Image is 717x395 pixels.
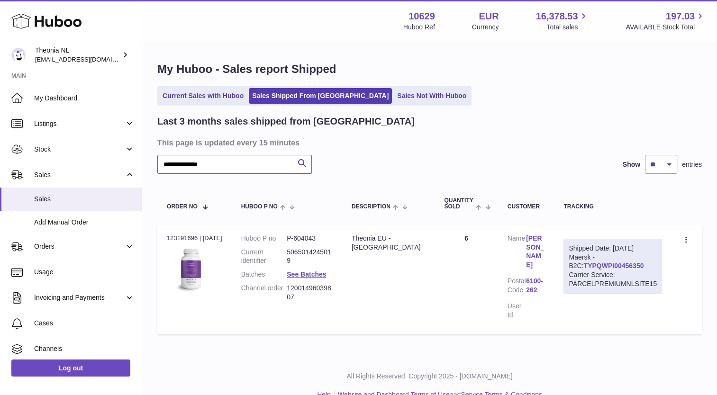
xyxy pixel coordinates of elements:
[403,23,435,32] div: Huboo Ref
[287,284,333,302] dd: 12001496039807
[35,46,120,64] div: Theonia NL
[34,171,125,180] span: Sales
[546,23,589,32] span: Total sales
[508,204,545,210] div: Customer
[34,242,125,251] span: Orders
[34,319,135,328] span: Cases
[167,204,198,210] span: Order No
[508,234,526,272] dt: Name
[563,204,662,210] div: Tracking
[241,284,287,302] dt: Channel order
[526,277,545,295] a: 6100-262
[157,115,415,128] h2: Last 3 months sales shipped from [GEOGRAPHIC_DATA]
[626,10,706,32] a: 197.03 AVAILABLE Stock Total
[569,244,657,253] div: Shipped Date: [DATE]
[34,344,135,353] span: Channels
[249,88,392,104] a: Sales Shipped From [GEOGRAPHIC_DATA]
[241,204,278,210] span: Huboo P no
[666,10,695,23] span: 197.03
[352,234,426,252] div: Theonia EU - [GEOGRAPHIC_DATA]
[626,23,706,32] span: AVAILABLE Stock Total
[241,248,287,266] dt: Current identifier
[34,145,125,154] span: Stock
[563,239,662,294] div: Maersk - B2C:
[34,195,135,204] span: Sales
[435,224,498,334] td: 6
[11,48,26,62] img: info@wholesomegoods.eu
[167,245,214,293] img: 106291725893172.jpg
[34,94,135,103] span: My Dashboard
[623,160,640,169] label: Show
[682,160,702,169] span: entries
[287,270,326,278] a: See Batches
[34,293,125,302] span: Invoicing and Payments
[241,234,287,243] dt: Huboo P no
[34,119,125,128] span: Listings
[34,218,135,227] span: Add Manual Order
[34,268,135,277] span: Usage
[444,197,473,210] span: Quantity Sold
[35,55,139,63] span: [EMAIL_ADDRESS][DOMAIN_NAME]
[583,262,644,269] a: TYPQWPI00456350
[535,10,578,23] span: 16,378.53
[394,88,470,104] a: Sales Not With Huboo
[472,23,499,32] div: Currency
[352,204,390,210] span: Description
[287,248,333,266] dd: 5065014245019
[508,277,526,297] dt: Postal Code
[157,62,702,77] h1: My Huboo - Sales report Shipped
[241,270,287,279] dt: Batches
[167,234,222,242] div: 123191696 | [DATE]
[408,10,435,23] strong: 10629
[535,10,589,32] a: 16,378.53 Total sales
[150,372,709,381] p: All Rights Reserved. Copyright 2025 - [DOMAIN_NAME]
[526,234,545,270] a: [PERSON_NAME]
[479,10,499,23] strong: EUR
[157,137,699,148] h3: This page is updated every 15 minutes
[159,88,247,104] a: Current Sales with Huboo
[287,234,333,243] dd: P-604043
[11,359,130,377] a: Log out
[569,270,657,288] div: Carrier Service: PARCELPREMIUMNLSITE15
[508,302,526,320] dt: User Id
